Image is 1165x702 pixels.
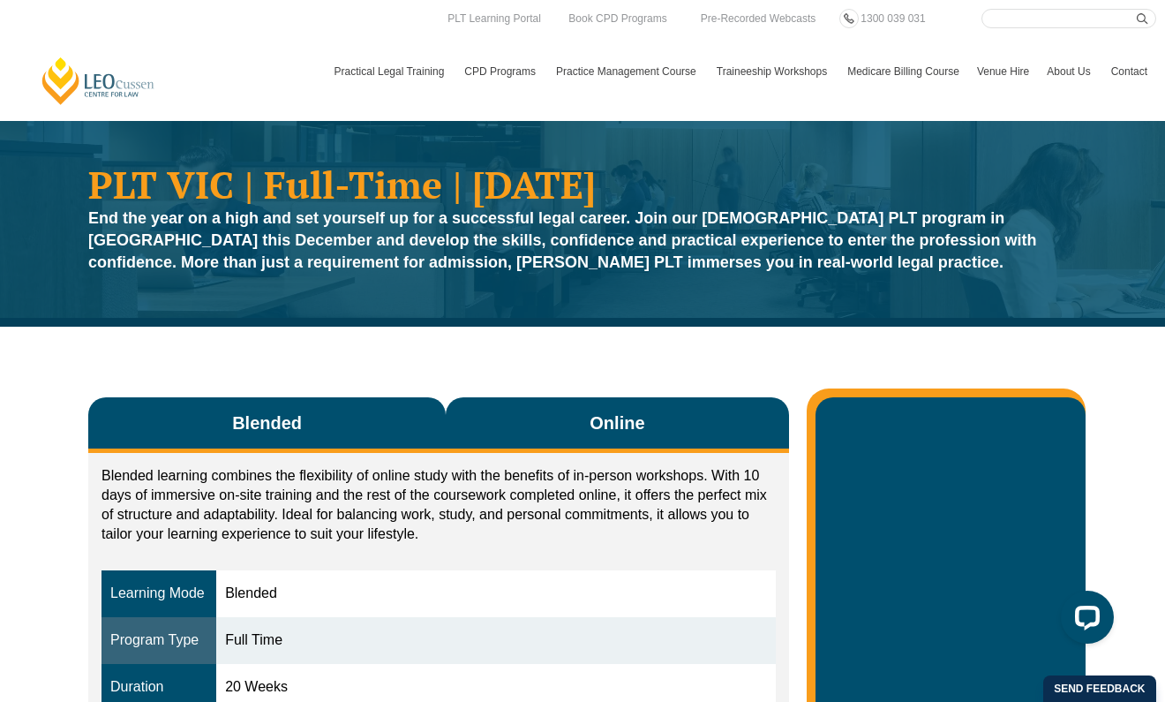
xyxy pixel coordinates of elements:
[590,411,644,435] span: Online
[88,165,1077,203] h1: PLT VIC | Full-Time | [DATE]
[838,46,968,97] a: Medicare Billing Course
[40,56,157,106] a: [PERSON_NAME] Centre for Law
[225,677,767,698] div: 20 Weeks
[101,466,776,544] p: Blended learning combines the flexibility of online study with the benefits of in-person workshop...
[225,630,767,651] div: Full Time
[110,584,207,604] div: Learning Mode
[88,209,1037,271] strong: End the year on a high and set yourself up for a successful legal career. Join our [DEMOGRAPHIC_D...
[968,46,1038,97] a: Venue Hire
[708,46,838,97] a: Traineeship Workshops
[564,9,671,28] a: Book CPD Programs
[1047,584,1121,658] iframe: LiveChat chat widget
[1038,46,1101,97] a: About Us
[861,12,925,25] span: 1300 039 031
[232,411,302,435] span: Blended
[326,46,456,97] a: Practical Legal Training
[225,584,767,604] div: Blended
[110,630,207,651] div: Program Type
[856,9,929,28] a: 1300 039 031
[110,677,207,698] div: Duration
[1102,46,1156,97] a: Contact
[696,9,821,28] a: Pre-Recorded Webcasts
[455,46,547,97] a: CPD Programs
[547,46,708,97] a: Practice Management Course
[443,9,545,28] a: PLT Learning Portal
